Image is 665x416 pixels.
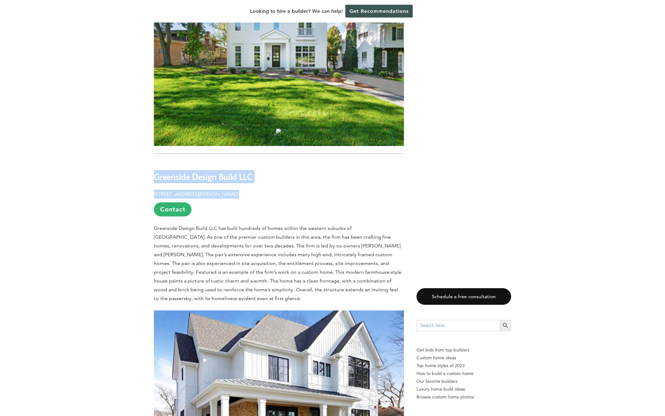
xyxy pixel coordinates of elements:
[416,320,500,331] input: Search here...
[416,393,511,401] a: Browse custom home photos
[154,225,401,301] span: Greenside Design Build LLC has built hundreds of homes within the western suburbs of [GEOGRAPHIC_...
[416,346,511,354] p: Get bids from top builders
[416,377,511,385] a: Our favorite builders
[416,362,511,370] a: Top home styles of 2023
[154,191,238,197] b: [STREET_ADDRESS][PERSON_NAME]
[154,171,252,182] b: Greenside Design Build LLC
[545,371,657,408] iframe: Drift Widget Chat Controller
[502,322,509,329] svg: Search
[416,288,511,305] a: Schedule a free consultation
[154,202,191,216] a: Contact
[416,354,511,362] a: Custom home ideas
[345,5,413,18] a: Get Recommendations
[416,385,511,393] a: Luxury home build ideas
[416,370,511,377] a: How to build a custom home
